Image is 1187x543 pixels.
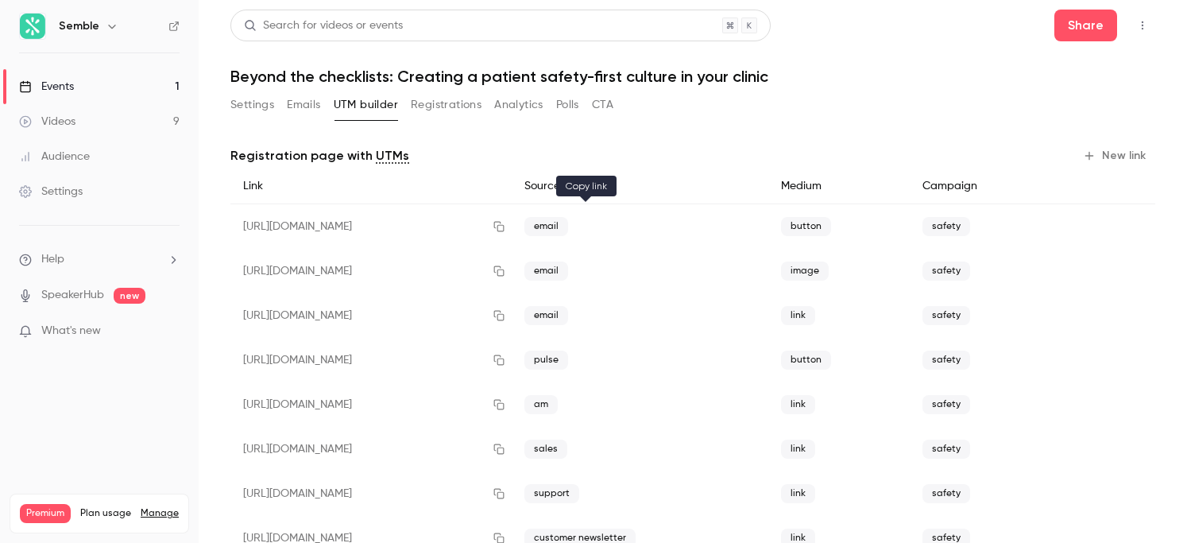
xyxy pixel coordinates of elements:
[41,251,64,268] span: Help
[910,169,1060,204] div: Campaign
[20,14,45,39] img: Semble
[556,92,579,118] button: Polls
[19,251,180,268] li: help-dropdown-opener
[922,395,970,414] span: safety
[922,484,970,503] span: safety
[287,92,320,118] button: Emails
[922,440,970,459] span: safety
[230,249,512,293] div: [URL][DOMAIN_NAME]
[781,262,829,281] span: image
[230,146,409,165] p: Registration page with
[922,306,970,325] span: safety
[230,67,1155,86] h1: Beyond the checklists: Creating a patient safety-first culture in your clinic
[334,92,398,118] button: UTM builder
[230,92,274,118] button: Settings
[230,382,512,427] div: [URL][DOMAIN_NAME]
[781,395,815,414] span: link
[768,169,910,204] div: Medium
[160,324,180,339] iframe: Noticeable Trigger
[376,146,409,165] a: UTMs
[1077,143,1155,169] button: New link
[411,92,481,118] button: Registrations
[524,262,568,281] span: email
[494,92,543,118] button: Analytics
[524,484,579,503] span: support
[524,395,558,414] span: am
[230,204,512,250] div: [URL][DOMAIN_NAME]
[230,169,512,204] div: Link
[230,427,512,471] div: [URL][DOMAIN_NAME]
[41,323,101,339] span: What's new
[244,17,403,34] div: Search for videos or events
[19,79,74,95] div: Events
[781,217,831,236] span: button
[781,306,815,325] span: link
[922,262,970,281] span: safety
[524,217,568,236] span: email
[592,92,613,118] button: CTA
[230,471,512,516] div: [URL][DOMAIN_NAME]
[230,338,512,382] div: [URL][DOMAIN_NAME]
[20,504,71,523] span: Premium
[781,351,831,370] span: button
[781,440,815,459] span: link
[59,18,99,34] h6: Semble
[512,169,767,204] div: Source
[41,287,104,304] a: SpeakerHub
[922,217,970,236] span: safety
[114,288,145,304] span: new
[524,351,568,370] span: pulse
[141,507,179,520] a: Manage
[19,114,75,130] div: Videos
[1054,10,1117,41] button: Share
[524,306,568,325] span: email
[524,440,567,459] span: sales
[922,351,970,370] span: safety
[19,149,90,165] div: Audience
[19,184,83,200] div: Settings
[230,293,512,338] div: [URL][DOMAIN_NAME]
[80,507,131,520] span: Plan usage
[781,484,815,503] span: link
